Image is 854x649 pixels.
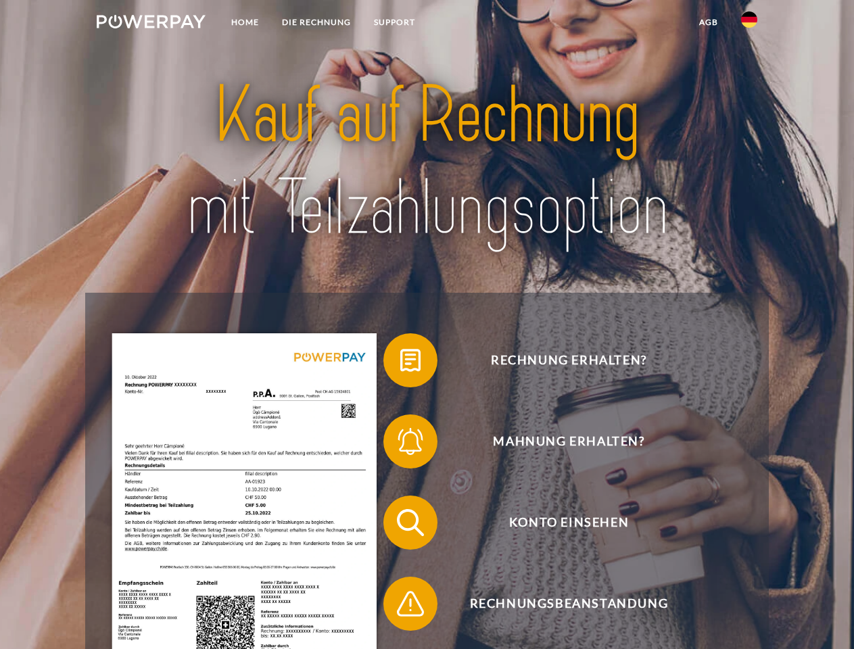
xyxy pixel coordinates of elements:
button: Rechnungsbeanstandung [383,577,735,631]
span: Mahnung erhalten? [403,414,734,468]
a: SUPPORT [362,10,427,34]
img: qb_bill.svg [394,343,427,377]
span: Rechnung erhalten? [403,333,734,387]
span: Rechnungsbeanstandung [403,577,734,631]
span: Konto einsehen [403,496,734,550]
a: agb [688,10,730,34]
img: title-powerpay_de.svg [129,65,725,259]
img: qb_search.svg [394,506,427,539]
img: logo-powerpay-white.svg [97,15,206,28]
a: DIE RECHNUNG [270,10,362,34]
button: Mahnung erhalten? [383,414,735,468]
img: qb_bell.svg [394,425,427,458]
img: de [741,11,757,28]
img: qb_warning.svg [394,587,427,621]
button: Rechnung erhalten? [383,333,735,387]
a: Home [220,10,270,34]
button: Konto einsehen [383,496,735,550]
